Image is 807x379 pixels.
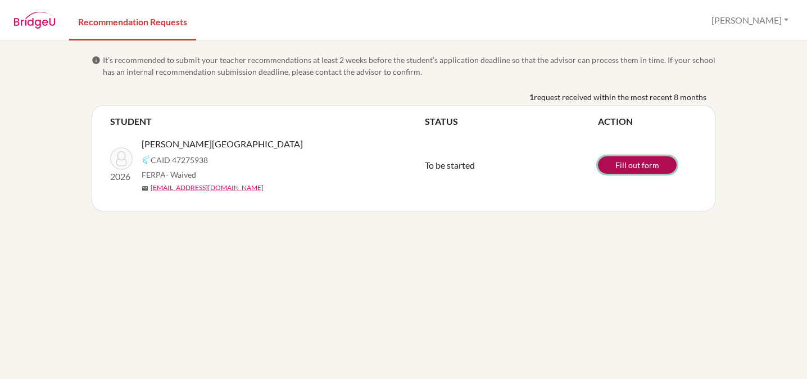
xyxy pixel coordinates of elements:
span: To be started [425,160,475,170]
span: - Waived [166,170,196,179]
b: 1 [529,91,534,103]
span: mail [142,185,148,192]
span: request received within the most recent 8 months [534,91,706,103]
th: STATUS [425,115,598,128]
img: Common App logo [142,155,151,164]
span: info [92,56,101,65]
span: It’s recommended to submit your teacher recommendations at least 2 weeks before the student’s app... [103,54,715,78]
a: Fill out form [598,156,677,174]
button: [PERSON_NAME] [706,10,794,31]
a: [EMAIL_ADDRESS][DOMAIN_NAME] [151,183,264,193]
th: STUDENT [110,115,425,128]
span: CAID 47275938 [151,154,208,166]
p: 2026 [110,170,133,183]
span: [PERSON_NAME][GEOGRAPHIC_DATA] [142,137,303,151]
img: Stojadinovic, Eo [110,147,133,170]
span: FERPA [142,169,196,181]
th: ACTION [598,115,697,128]
img: BridgeU logo [13,12,56,29]
a: Recommendation Requests [69,2,196,40]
